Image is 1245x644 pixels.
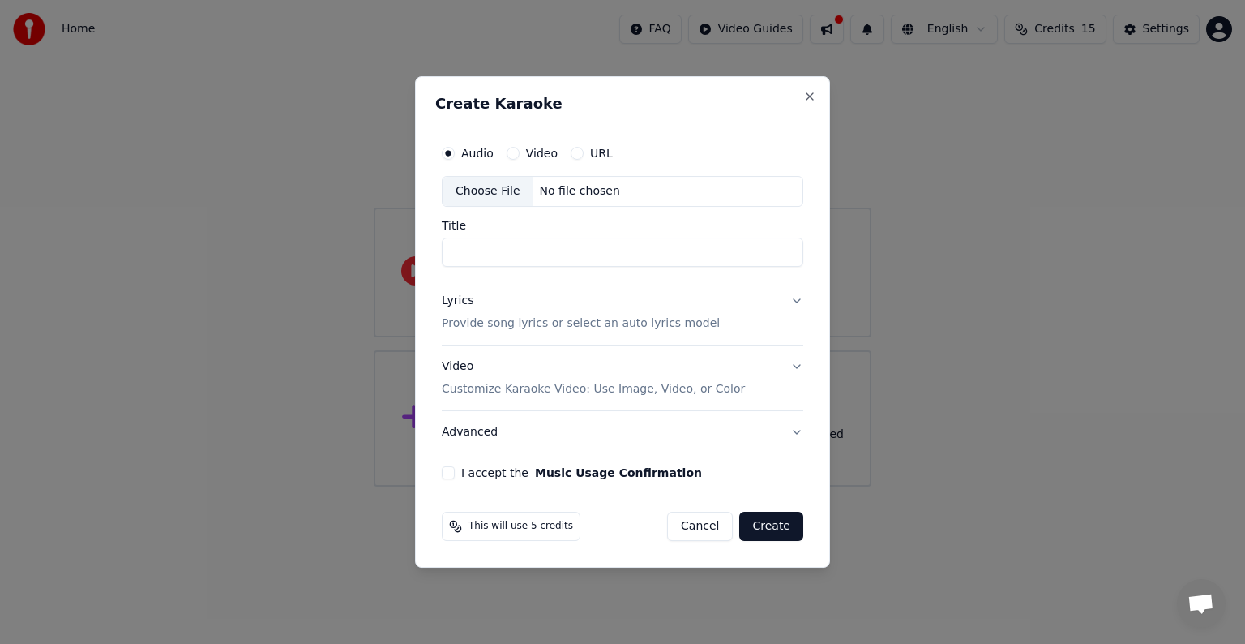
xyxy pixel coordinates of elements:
[533,183,627,200] div: No file chosen
[667,512,733,541] button: Cancel
[461,467,702,479] label: I accept the
[442,411,803,453] button: Advanced
[535,467,702,479] button: I accept the
[442,358,745,397] div: Video
[435,97,810,111] h2: Create Karaoke
[442,280,803,345] button: LyricsProvide song lyrics or select an auto lyrics model
[739,512,803,541] button: Create
[442,316,720,332] p: Provide song lyrics or select an auto lyrics model
[442,293,473,309] div: Lyrics
[443,177,533,206] div: Choose File
[526,148,558,159] label: Video
[442,346,803,410] button: VideoCustomize Karaoke Video: Use Image, Video, or Color
[442,220,803,231] label: Title
[468,520,573,533] span: This will use 5 credits
[442,381,745,397] p: Customize Karaoke Video: Use Image, Video, or Color
[590,148,613,159] label: URL
[461,148,494,159] label: Audio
